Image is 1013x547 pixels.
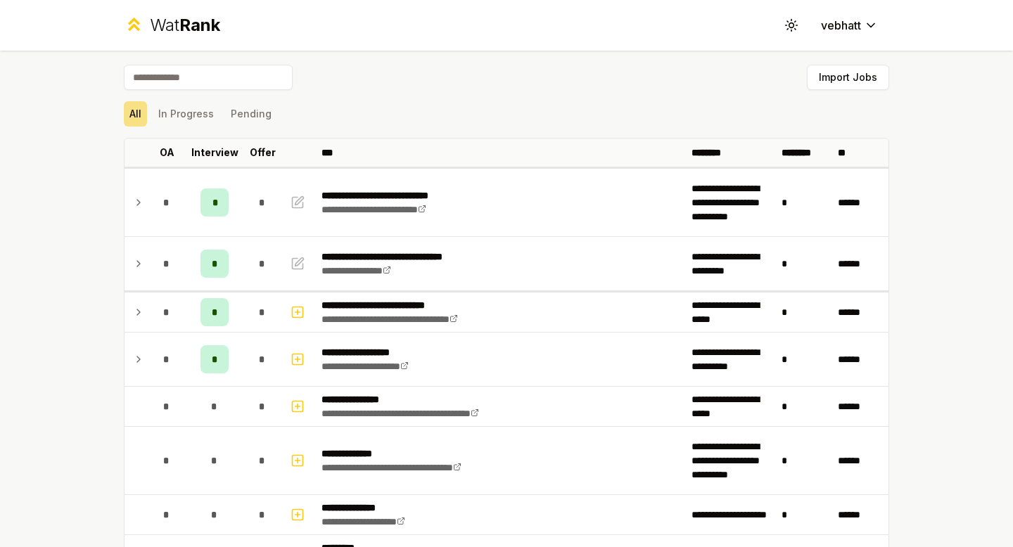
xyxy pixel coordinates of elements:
[153,101,219,127] button: In Progress
[807,65,889,90] button: Import Jobs
[124,101,147,127] button: All
[225,101,277,127] button: Pending
[821,17,861,34] span: vebhatt
[810,13,889,38] button: vebhatt
[160,146,174,160] p: OA
[150,14,220,37] div: Wat
[191,146,238,160] p: Interview
[250,146,276,160] p: Offer
[179,15,220,35] span: Rank
[124,14,220,37] a: WatRank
